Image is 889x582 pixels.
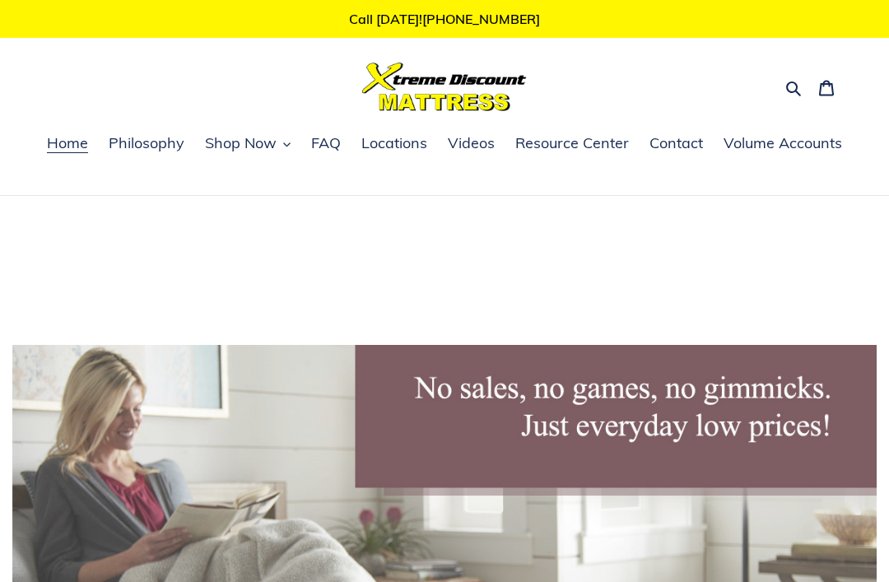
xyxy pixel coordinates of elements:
span: Videos [448,133,495,153]
span: Resource Center [515,133,629,153]
a: Locations [353,132,435,156]
a: [PHONE_NUMBER] [422,11,540,27]
span: Locations [361,133,427,153]
span: Shop Now [205,133,277,153]
span: Philosophy [109,133,184,153]
span: Contact [649,133,703,153]
button: Shop Now [197,132,299,156]
span: Home [47,133,88,153]
span: FAQ [311,133,341,153]
a: FAQ [303,132,349,156]
span: Volume Accounts [724,133,842,153]
img: Xtreme Discount Mattress [362,63,527,111]
a: Philosophy [100,132,193,156]
a: Home [39,132,96,156]
a: Videos [440,132,503,156]
a: Volume Accounts [715,132,850,156]
a: Contact [641,132,711,156]
a: Resource Center [507,132,637,156]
